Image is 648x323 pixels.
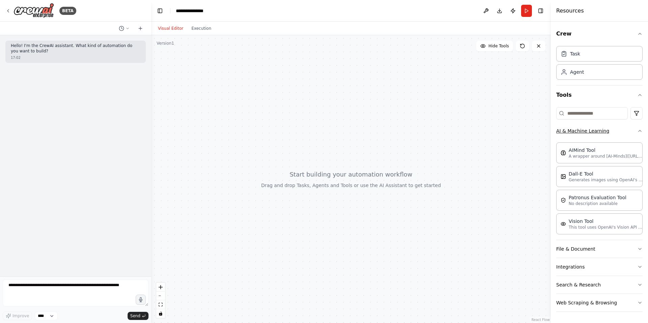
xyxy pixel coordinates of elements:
div: Vision Tool [569,218,643,225]
img: DallETool [561,174,566,179]
span: Send [130,313,140,319]
img: Logo [13,3,54,18]
button: zoom in [156,283,165,292]
button: Execution [187,24,215,32]
div: BETA [59,7,76,15]
div: Tools [556,105,643,317]
p: Hello! I'm the CrewAI assistant. What kind of automation do you want to build? [11,43,140,54]
img: VisionTool [561,221,566,227]
p: Generates images using OpenAI's Dall-E model. [569,177,643,183]
div: Version 1 [157,41,174,46]
button: Send [128,312,148,320]
div: Dall-E Tool [569,170,643,177]
div: Task [570,50,580,57]
button: Web Scraping & Browsing [556,294,643,312]
div: Agent [570,69,584,75]
h4: Resources [556,7,584,15]
button: Switch to previous chat [116,24,132,32]
span: Improve [12,313,29,319]
button: AI & Machine Learning [556,122,643,140]
div: Patronus Evaluation Tool [569,194,626,201]
button: zoom out [156,292,165,300]
a: React Flow attribution [532,318,550,322]
button: Start a new chat [135,24,146,32]
button: Hide left sidebar [155,6,165,16]
button: Integrations [556,258,643,276]
button: Tools [556,86,643,105]
p: No description available [569,201,626,206]
button: Hide Tools [476,41,513,51]
button: Search & Research [556,276,643,294]
button: Hide right sidebar [536,6,545,16]
button: Improve [3,312,32,320]
button: toggle interactivity [156,309,165,318]
button: File & Document [556,240,643,258]
nav: breadcrumb [176,7,208,14]
img: PatronusEvalTool [561,198,566,203]
button: fit view [156,300,165,309]
button: Visual Editor [154,24,187,32]
div: AIMind Tool [569,147,643,154]
div: React Flow controls [156,283,165,318]
button: Crew [556,24,643,43]
div: 17:02 [11,55,140,60]
button: Click to speak your automation idea [136,295,146,305]
p: A wrapper around [AI-Minds]([URL][DOMAIN_NAME]). Useful for when you need answers to questions fr... [569,154,643,159]
span: Hide Tools [488,43,509,49]
div: Crew [556,43,643,85]
img: AIMindTool [561,150,566,156]
div: AI & Machine Learning [556,140,643,240]
p: This tool uses OpenAI's Vision API to describe the contents of an image. [569,225,643,230]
